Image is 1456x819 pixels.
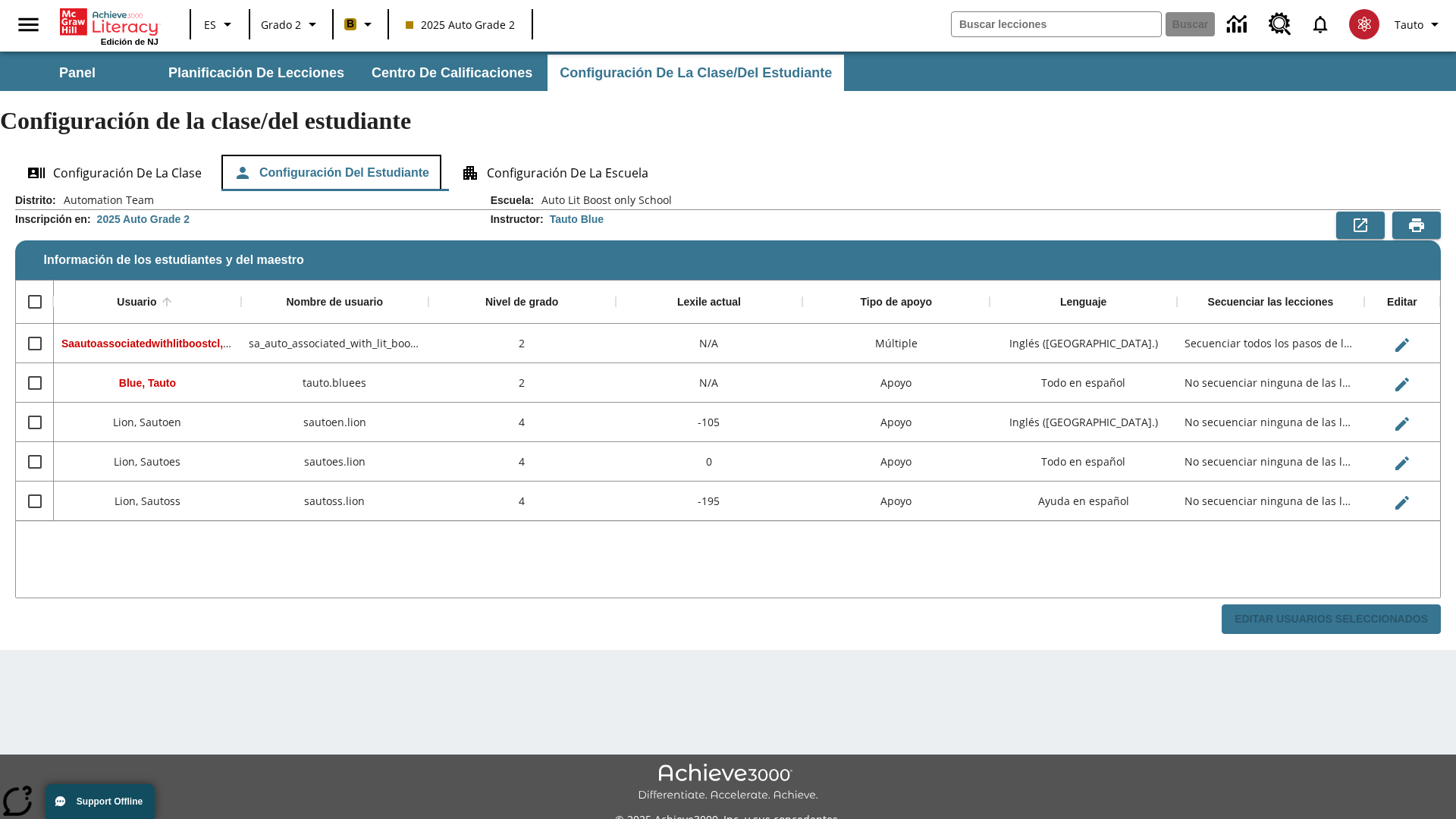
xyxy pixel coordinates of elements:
div: Editar [1387,296,1417,309]
button: Perfil/Configuración [1389,11,1450,38]
div: Inglés (EE. UU.) [990,403,1177,442]
div: No secuenciar ninguna de las lecciones [1177,482,1364,521]
div: 4 [428,403,616,442]
div: N/A [616,363,803,403]
img: Achieve3000 Differentiate Accelerate Achieve [638,764,818,802]
h2: Escuela : [491,194,535,207]
div: No secuenciar ninguna de las lecciones [1177,442,1364,482]
div: Portada [60,5,158,46]
span: Auto Lit Boost only School [534,193,672,208]
button: Configuración de la clase/del estudiante [548,55,844,91]
a: Notificaciones [1301,5,1340,44]
span: Información de los estudiantes y del maestro [44,253,304,267]
button: Exportar a CSV [1336,212,1385,239]
div: sautoes.lion [241,442,428,482]
div: Todo en español [990,442,1177,482]
div: Secuenciar las lecciones [1208,296,1334,309]
button: Configuración de la clase [15,155,214,191]
span: Blue, Tauto [119,377,176,389]
button: Lenguaje: ES, Selecciona un idioma [196,11,244,38]
span: Support Offline [77,796,143,807]
a: Centro de información [1218,4,1260,45]
h2: Instructor : [491,213,544,226]
button: Configuración de la escuela [449,155,661,191]
h2: Distrito : [15,194,56,207]
div: Tauto Blue [550,212,604,227]
button: Configuración del estudiante [221,155,441,191]
button: Abrir el menú lateral [6,2,51,47]
button: Editar Usuario [1387,369,1417,400]
div: 2 [428,363,616,403]
div: Ayuda en español [990,482,1177,521]
div: 0 [616,442,803,482]
div: 4 [428,442,616,482]
span: ES [204,17,216,33]
div: Secuenciar todos los pasos de la lección [1177,324,1364,363]
h2: Inscripción en : [15,213,91,226]
span: Grado 2 [261,17,301,33]
div: Configuración de la clase/del estudiante [15,155,1441,191]
div: Todo en español [990,363,1177,403]
span: Lion, Sautoes [114,454,180,469]
div: Nombre de usuario [286,296,383,309]
button: Vista previa de impresión [1392,212,1441,239]
button: Boost El color de la clase es anaranjado claro. Cambiar el color de la clase. [338,11,383,38]
div: tauto.bluees [241,363,428,403]
span: Lion, Sautoen [113,415,181,429]
span: B [347,14,354,33]
div: Apoyo [802,482,990,521]
button: Support Offline [45,784,155,819]
div: Nivel de grado [485,296,558,309]
div: -105 [616,403,803,442]
span: Saautoassociatedwithlitboostcl, Saautoassociatedwithlitboostcl [61,336,384,350]
div: Apoyo [802,403,990,442]
div: Inglés (EE. UU.) [990,324,1177,363]
span: Automation Team [56,193,154,208]
div: Múltiple [802,324,990,363]
button: Editar Usuario [1387,488,1417,518]
div: No secuenciar ninguna de las lecciones [1177,363,1364,403]
button: Planificación de lecciones [156,55,356,91]
span: 2025 Auto Grade 2 [406,17,515,33]
img: avatar image [1349,9,1379,39]
button: Grado: Grado 2, Elige un grado [255,11,328,38]
a: Centro de recursos, Se abrirá en una pestaña nueva. [1260,4,1301,45]
div: Lexile actual [677,296,741,309]
div: Usuario [117,296,156,309]
span: Lion, Sautoss [115,494,180,508]
input: Buscar campo [952,12,1161,36]
button: Escoja un nuevo avatar [1340,5,1389,44]
span: Edición de NJ [101,37,158,46]
div: Tipo de apoyo [860,296,932,309]
div: Apoyo [802,363,990,403]
button: Editar Usuario [1387,330,1417,360]
div: 2025 Auto Grade 2 [97,212,190,227]
div: -195 [616,482,803,521]
div: Lenguaje [1060,296,1106,309]
div: No secuenciar ninguna de las lecciones [1177,403,1364,442]
div: N/A [616,324,803,363]
div: sautoss.lion [241,482,428,521]
button: Centro de calificaciones [359,55,544,91]
span: Tauto [1395,17,1423,33]
button: Editar Usuario [1387,448,1417,479]
button: Panel [2,55,153,91]
div: Apoyo [802,442,990,482]
div: sautoen.lion [241,403,428,442]
a: Portada [60,7,158,37]
div: Información de los estudiantes y del maestro [15,193,1441,635]
button: Editar Usuario [1387,409,1417,439]
div: 4 [428,482,616,521]
div: 2 [428,324,616,363]
div: sa_auto_associated_with_lit_boost_classes [241,324,428,363]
